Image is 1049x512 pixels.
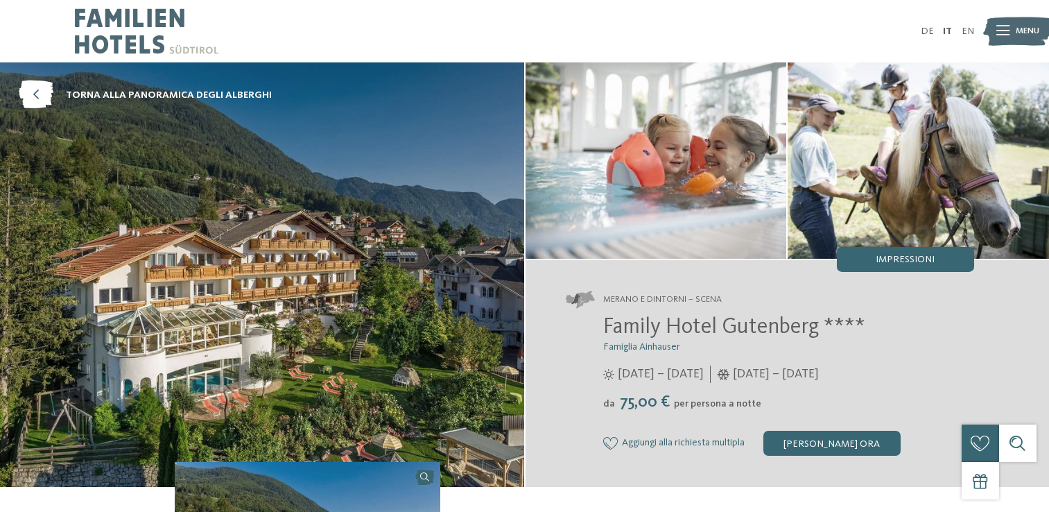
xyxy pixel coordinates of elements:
span: Menu [1016,25,1039,37]
span: Family Hotel Gutenberg **** [603,316,865,339]
span: [DATE] – [DATE] [618,366,704,383]
i: Orari d'apertura estate [603,369,614,380]
a: torna alla panoramica degli alberghi [19,81,272,110]
span: per persona a notte [674,399,761,409]
img: Family Hotel Gutenberg **** [788,62,1049,259]
span: Famiglia Ainhauser [603,342,680,352]
span: da [603,399,615,409]
a: DE [921,26,934,36]
span: Impressioni [876,255,935,264]
a: EN [962,26,974,36]
span: Aggiungi alla richiesta multipla [622,438,745,449]
span: [DATE] – [DATE] [733,366,819,383]
div: [PERSON_NAME] ora [763,431,901,456]
span: Merano e dintorni – Scena [603,293,722,306]
span: 75,00 € [616,394,673,411]
i: Orari d'apertura inverno [717,369,730,380]
img: il family hotel a Scena per amanti della natura dall’estro creativo [526,62,787,259]
a: IT [943,26,952,36]
span: torna alla panoramica degli alberghi [66,88,272,102]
